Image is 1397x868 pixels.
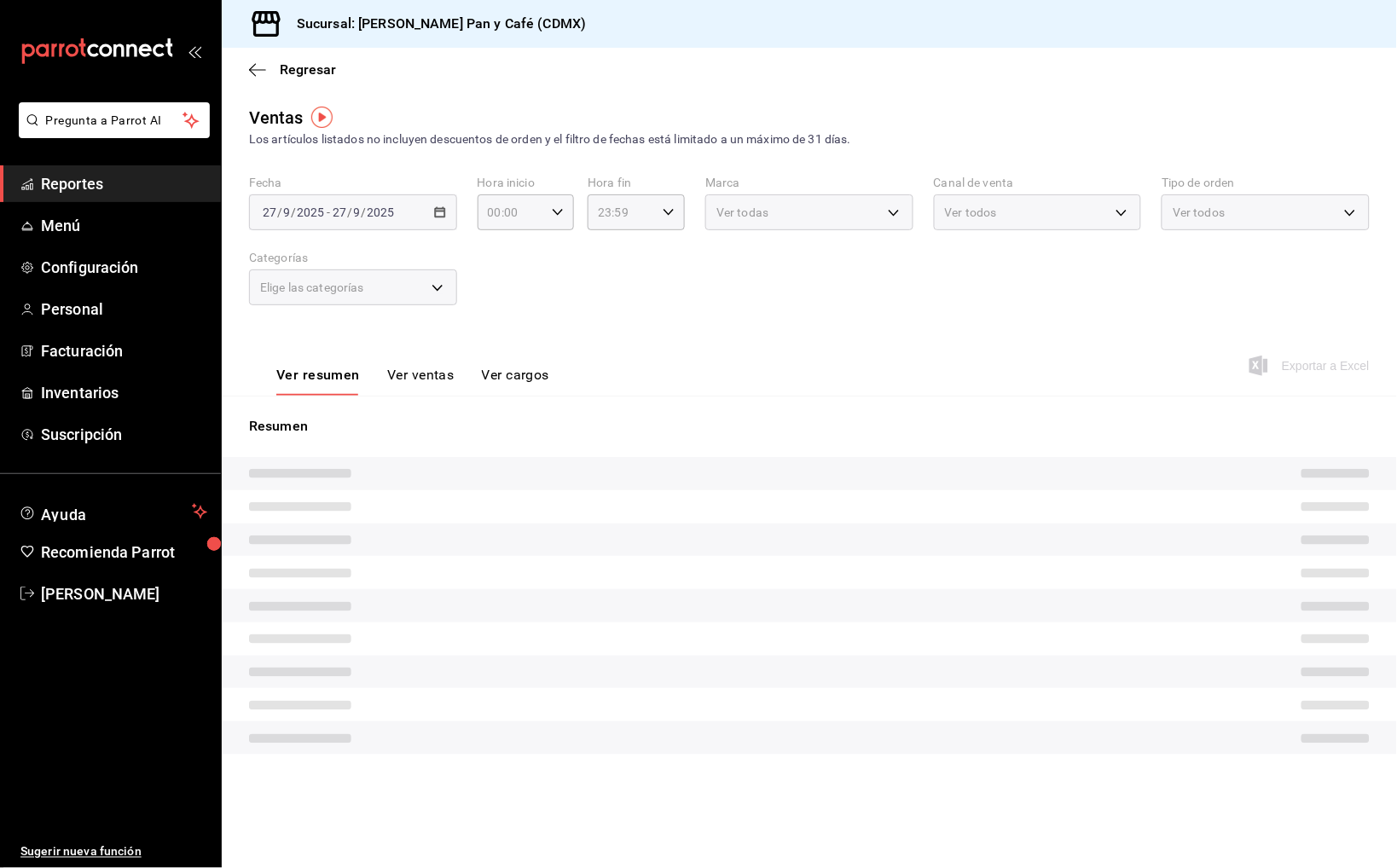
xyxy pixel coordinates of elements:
[705,177,913,189] label: Marca
[327,205,330,219] span: -
[188,44,201,58] button: open_drawer_menu
[332,205,347,219] input: --
[1173,204,1225,221] span: Ver todos
[260,279,364,296] span: Elige las categorías
[387,367,455,396] button: Ver ventas
[41,214,207,237] span: Menú
[41,501,185,522] span: Ayuda
[249,130,1370,148] div: Los artículos listados no incluyen descuentos de orden y el filtro de fechas está limitado a un m...
[311,107,333,128] img: Tooltip marker
[367,205,396,219] input: ----
[41,256,207,279] span: Configuración
[249,416,1370,437] p: Resumen
[283,14,586,34] h3: Sucursal: [PERSON_NAME] Pan y Café (CDMX)
[296,205,325,219] input: ----
[291,205,296,219] span: /
[1162,177,1370,189] label: Tipo de orden
[249,252,457,264] label: Categorías
[249,177,457,189] label: Fecha
[12,124,210,142] a: Pregunta a Parrot AI
[347,205,352,219] span: /
[588,177,685,189] label: Hora fin
[362,205,367,219] span: /
[46,112,183,130] span: Pregunta a Parrot AI
[482,367,550,396] button: Ver cargos
[282,205,291,219] input: --
[19,102,210,138] button: Pregunta a Parrot AI
[20,843,207,861] span: Sugerir nueva función
[934,177,1142,189] label: Canal de venta
[41,172,207,195] span: Reportes
[41,339,207,362] span: Facturación
[41,582,207,605] span: [PERSON_NAME]
[262,205,277,219] input: --
[277,205,282,219] span: /
[249,105,304,130] div: Ventas
[716,204,768,221] span: Ver todas
[41,541,207,564] span: Recomienda Parrot
[945,204,997,221] span: Ver todos
[276,367,360,396] button: Ver resumen
[41,298,207,321] span: Personal
[276,367,549,396] div: navigation tabs
[353,205,362,219] input: --
[280,61,336,78] span: Regresar
[478,177,575,189] label: Hora inicio
[249,61,336,78] button: Regresar
[41,381,207,404] span: Inventarios
[41,423,207,446] span: Suscripción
